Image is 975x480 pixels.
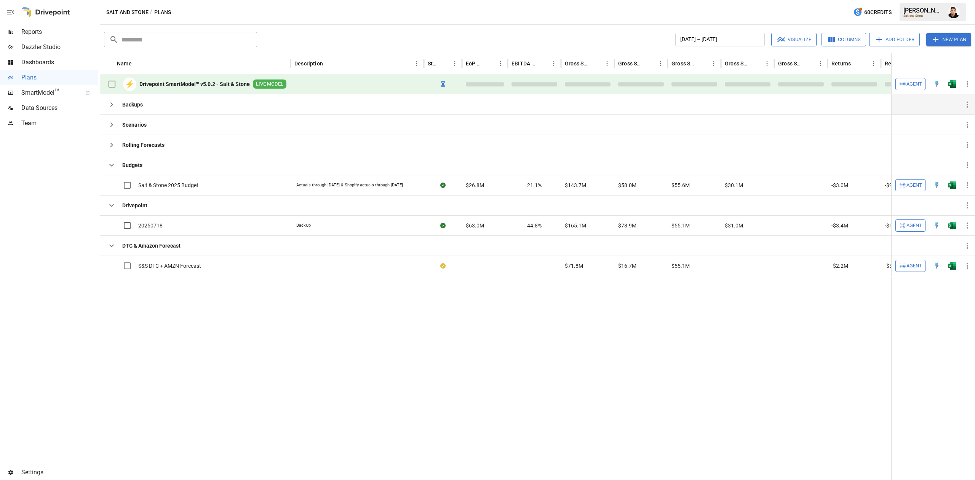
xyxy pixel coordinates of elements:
[440,262,446,270] div: Your plan has changes in Excel that are not reflected in the Drivepoint Data Warehouse, select "S...
[644,58,655,69] button: Sort
[122,202,147,209] b: Drivepoint
[484,58,495,69] button: Sort
[54,87,60,97] span: ™
[948,80,956,88] img: excel-icon.76473adf.svg
[943,2,964,23] button: Francisco Sanchez
[21,73,98,82] span: Plans
[618,60,644,67] div: Gross Sales: DTC Online
[21,43,98,52] span: Dazzler Studio
[895,260,925,272] button: Agent
[618,222,636,229] span: $78.9M
[21,119,98,128] span: Team
[21,27,98,37] span: Reports
[671,60,697,67] div: Gross Sales: Marketplace
[655,58,666,69] button: Gross Sales: DTC Online column menu
[831,262,848,270] span: -$2.2M
[906,262,922,270] span: Agent
[948,262,956,270] img: excel-icon.76473adf.svg
[948,222,956,229] div: Open in Excel
[21,58,98,67] span: Dashboards
[933,181,941,189] div: Open in Quick Edit
[466,222,484,229] span: $63.0M
[831,60,851,67] div: Returns
[964,58,975,69] button: Sort
[565,222,586,229] span: $165.1M
[815,58,826,69] button: Gross Sales: Retail column menu
[428,60,438,67] div: Status
[725,60,750,67] div: Gross Sales: Wholesale
[903,14,943,17] div: Salt and Stone
[933,222,941,229] div: Open in Quick Edit
[933,80,941,88] div: Open in Quick Edit
[296,223,311,229] div: BackUp
[948,6,960,18] img: Francisco Sanchez
[565,262,583,270] span: $71.8M
[21,103,98,113] span: Data Sources
[253,81,286,88] span: LIVE MODEL
[411,58,422,69] button: Description column menu
[122,121,147,129] b: Scenarios
[671,262,690,270] span: $55.1M
[21,468,98,477] span: Settings
[138,181,198,189] span: Salt & Stone 2025 Budget
[926,33,971,46] button: New Plan
[117,60,132,67] div: Name
[671,181,690,189] span: $55.6M
[906,221,922,230] span: Agent
[948,222,956,229] img: excel-icon.76473adf.svg
[466,181,484,189] span: $26.8M
[565,181,586,189] span: $143.7M
[948,262,956,270] div: Open in Excel
[138,262,201,270] span: S&S DTC + AMZN Forecast
[565,60,590,67] div: Gross Sales
[123,78,136,91] div: ⚡
[948,181,956,189] img: excel-icon.76473adf.svg
[296,182,403,188] div: Actuals through [DATE] & Shopify actuals through [DATE]
[948,181,956,189] div: Open in Excel
[906,80,922,89] span: Agent
[751,58,762,69] button: Sort
[538,58,548,69] button: Sort
[618,262,636,270] span: $16.7M
[133,58,143,69] button: Sort
[698,58,708,69] button: Sort
[466,60,484,67] div: EoP Cash
[106,8,149,17] button: Salt and Stone
[591,58,602,69] button: Sort
[948,80,956,88] div: Open in Excel
[895,179,925,191] button: Agent
[449,58,460,69] button: Status column menu
[139,80,250,88] b: Drivepoint SmartModel™ v5.0.2 - Salt & Stone
[122,101,143,108] b: Backups
[895,78,925,90] button: Agent
[933,181,941,189] img: quick-edit-flash.b8aec18c.svg
[21,88,77,97] span: SmartModel
[495,58,506,69] button: EoP Cash column menu
[850,5,895,19] button: 60Credits
[725,222,743,229] span: $31.0M
[762,58,772,69] button: Gross Sales: Wholesale column menu
[895,219,925,232] button: Agent
[150,8,153,17] div: /
[885,262,906,270] span: -$310.9K
[138,222,163,229] span: 20250718
[602,58,612,69] button: Gross Sales column menu
[869,33,920,46] button: Add Folder
[439,58,449,69] button: Sort
[778,60,804,67] div: Gross Sales: Retail
[548,58,559,69] button: EBITDA Margin column menu
[122,141,165,149] b: Rolling Forecasts
[906,181,922,190] span: Agent
[831,181,848,189] span: -$3.0M
[804,58,815,69] button: Sort
[725,181,743,189] span: $30.1M
[122,242,181,250] b: DTC & Amazon Forecast
[708,58,719,69] button: Gross Sales: Marketplace column menu
[511,60,537,67] div: EBITDA Margin
[933,80,941,88] img: quick-edit-flash.b8aec18c.svg
[771,33,817,46] button: Visualize
[324,58,334,69] button: Sort
[933,222,941,229] img: quick-edit-flash.b8aec18c.svg
[527,222,542,229] span: 44.8%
